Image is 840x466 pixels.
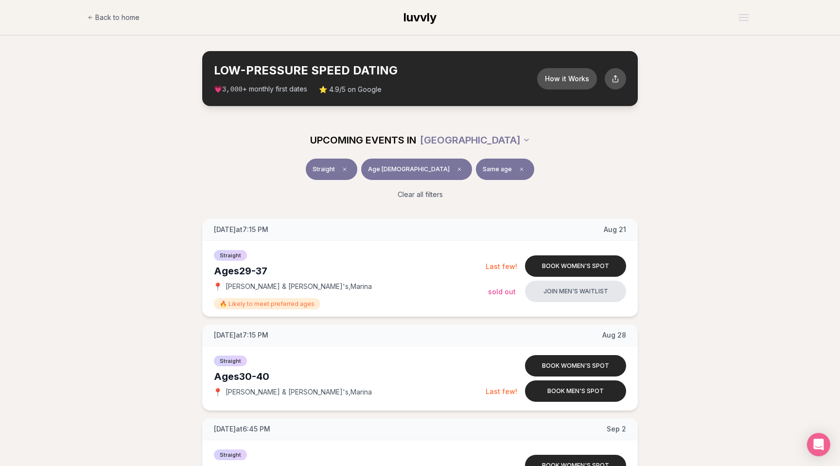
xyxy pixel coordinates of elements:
[516,163,527,175] span: Clear preference
[488,287,516,296] span: Sold Out
[525,281,626,302] button: Join men's waitlist
[226,282,372,291] span: [PERSON_NAME] & [PERSON_NAME]'s , Marina
[525,255,626,277] button: Book women's spot
[222,86,243,93] span: 3,000
[214,84,307,94] span: 💗 + monthly first dates
[486,262,517,270] span: Last few!
[368,165,450,173] span: Age [DEMOGRAPHIC_DATA]
[306,159,357,180] button: StraightClear event type filter
[361,159,472,180] button: Age [DEMOGRAPHIC_DATA]Clear age
[604,225,626,234] span: Aug 21
[403,10,437,25] a: luvvly
[392,184,449,205] button: Clear all filters
[319,85,382,94] span: ⭐ 4.9/5 on Google
[486,387,517,395] span: Last few!
[454,163,465,175] span: Clear age
[476,159,534,180] button: Same ageClear preference
[214,264,486,278] div: Ages 29-37
[214,225,268,234] span: [DATE] at 7:15 PM
[95,13,140,22] span: Back to home
[214,356,247,366] span: Straight
[537,68,597,90] button: How it Works
[602,330,626,340] span: Aug 28
[735,10,752,25] button: Open menu
[214,370,486,383] div: Ages 30-40
[87,8,140,27] a: Back to home
[214,298,320,309] span: 🔥 Likely to meet preferred ages
[214,250,247,261] span: Straight
[483,165,512,173] span: Same age
[525,355,626,376] button: Book women's spot
[420,129,530,151] button: [GEOGRAPHIC_DATA]
[339,163,350,175] span: Clear event type filter
[214,63,537,78] h2: LOW-PRESSURE SPEED DATING
[214,330,268,340] span: [DATE] at 7:15 PM
[214,424,270,434] span: [DATE] at 6:45 PM
[214,283,222,290] span: 📍
[214,449,247,460] span: Straight
[310,133,416,147] span: UPCOMING EVENTS IN
[214,388,222,396] span: 📍
[807,433,830,456] div: Open Intercom Messenger
[525,380,626,402] button: Book men's spot
[313,165,335,173] span: Straight
[607,424,626,434] span: Sep 2
[226,387,372,397] span: [PERSON_NAME] & [PERSON_NAME]'s , Marina
[403,10,437,24] span: luvvly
